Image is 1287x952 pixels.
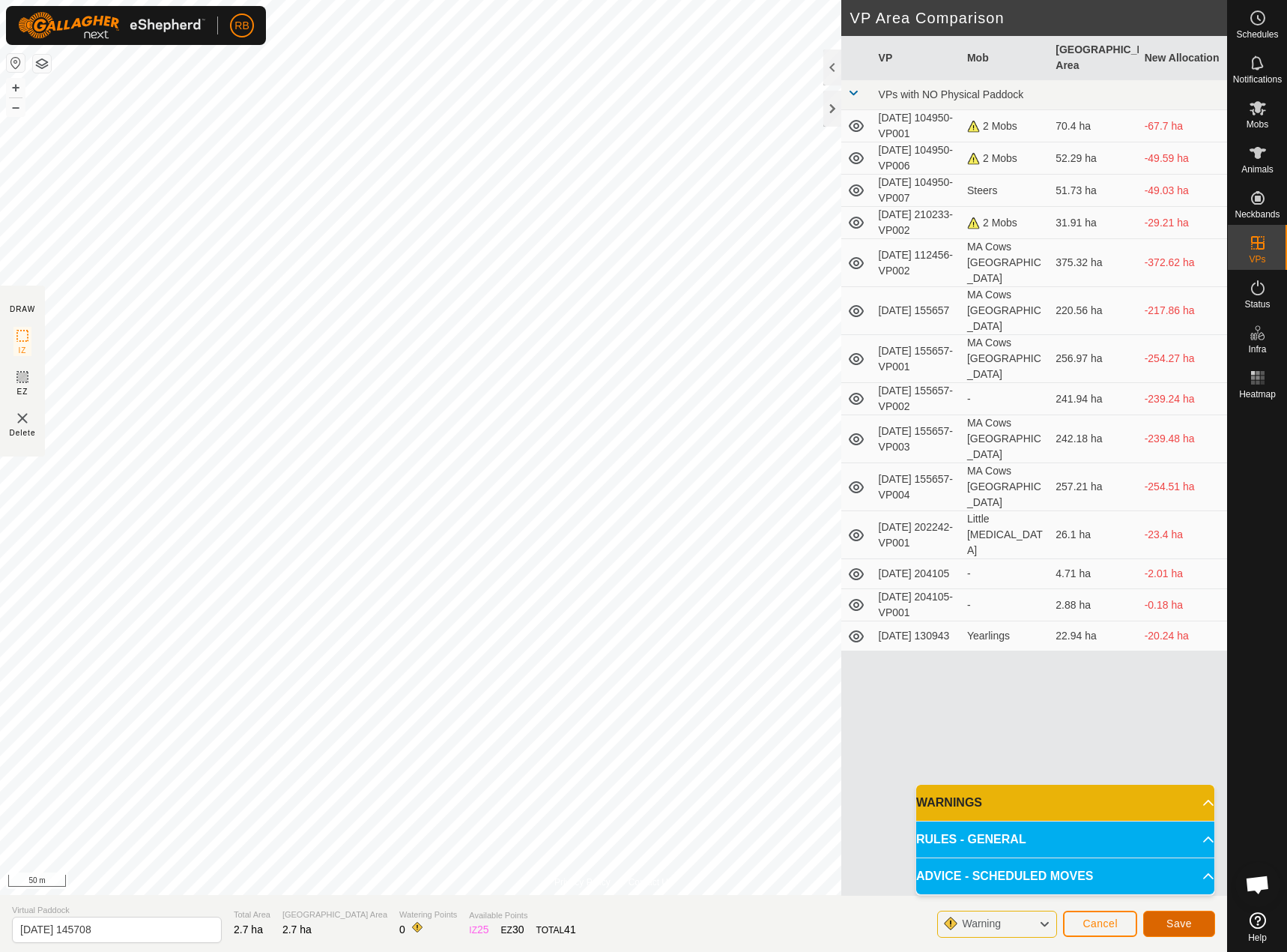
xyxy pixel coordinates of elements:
[1239,390,1276,399] span: Heatmap
[7,54,25,72] button: Reset Map
[967,183,1044,199] div: Steers
[873,589,961,621] td: [DATE] 204105-VP001
[879,88,1024,100] span: VPs with NO Physical Paddock
[1139,239,1227,287] td: -372.62 ha
[1050,239,1138,287] td: 375.32 ha
[19,345,27,356] span: IZ
[916,858,1214,894] p-accordion-header: ADVICE - SCHEDULED MOVES
[1139,175,1227,207] td: -49.03 ha
[1139,142,1227,175] td: -49.59 ha
[234,909,270,921] span: Total Area
[1050,142,1138,175] td: 52.29 ha
[1235,210,1280,219] span: Neckbands
[873,511,961,559] td: [DATE] 202242-VP001
[967,335,1044,382] div: MA Cows [GEOGRAPHIC_DATA]
[1050,207,1138,239] td: 31.91 ha
[967,391,1044,407] div: -
[1228,906,1287,948] a: Help
[873,287,961,335] td: [DATE] 155657
[1139,110,1227,142] td: -67.7 ha
[1050,175,1138,207] td: 51.73 ha
[873,239,961,287] td: [DATE] 112456-VP002
[1139,559,1227,589] td: -2.01 ha
[967,511,1044,558] div: Little [MEDICAL_DATA]
[1050,621,1138,651] td: 22.94 ha
[1050,335,1138,383] td: 256.97 ha
[501,922,524,938] div: EZ
[1139,383,1227,415] td: -239.24 ha
[399,924,405,936] span: 0
[1050,559,1138,589] td: 4.71 ha
[7,79,25,97] button: +
[916,794,982,812] span: WARNINGS
[12,904,222,917] span: Virtual Paddock
[1139,621,1227,651] td: -20.24 ha
[234,18,249,34] span: RB
[1236,30,1278,39] span: Schedules
[967,151,1044,166] div: 2 Mobs
[33,55,51,73] button: Map Layers
[916,822,1214,858] p-accordion-header: RULES - GENERAL
[1139,335,1227,383] td: -254.27 ha
[13,409,31,427] img: VP
[1050,36,1138,80] th: [GEOGRAPHIC_DATA] Area
[1082,918,1118,930] span: Cancel
[967,118,1044,134] div: 2 Mobs
[873,415,961,463] td: [DATE] 155657-VP003
[1050,415,1138,463] td: 242.18 ha
[967,628,1044,644] div: Yearlings
[1233,75,1282,84] span: Notifications
[1248,345,1266,354] span: Infra
[1235,862,1280,907] div: Open chat
[282,909,387,921] span: [GEOGRAPHIC_DATA] Area
[1050,287,1138,335] td: 220.56 ha
[1139,415,1227,463] td: -239.48 ha
[1050,511,1138,559] td: 26.1 ha
[967,463,1044,510] div: MA Cows [GEOGRAPHIC_DATA]
[1247,120,1268,129] span: Mobs
[1139,463,1227,511] td: -254.51 ha
[873,559,961,589] td: [DATE] 204105
[1050,589,1138,621] td: 2.88 ha
[873,335,961,383] td: [DATE] 155657-VP001
[1241,165,1274,174] span: Animals
[512,924,524,936] span: 30
[1143,911,1215,937] button: Save
[1166,918,1192,930] span: Save
[1050,110,1138,142] td: 70.4 ha
[916,785,1214,821] p-accordion-header: WARNINGS
[873,142,961,175] td: [DATE] 104950-VP006
[234,924,263,936] span: 2.7 ha
[564,924,576,936] span: 41
[962,918,1001,930] span: Warning
[967,215,1044,231] div: 2 Mobs
[967,597,1044,613] div: -
[282,924,312,936] span: 2.7 ha
[10,427,36,439] span: Delete
[554,876,611,889] a: Privacy Policy
[967,415,1044,463] div: MA Cows [GEOGRAPHIC_DATA]
[1244,300,1270,309] span: Status
[961,36,1050,80] th: Mob
[850,9,1227,27] h2: VP Area Comparison
[18,12,205,39] img: Gallagher Logo
[536,922,576,938] div: TOTAL
[1139,511,1227,559] td: -23.4 ha
[873,463,961,511] td: [DATE] 155657-VP004
[469,922,488,938] div: IZ
[1248,933,1267,942] span: Help
[17,386,28,397] span: EZ
[967,287,1044,334] div: MA Cows [GEOGRAPHIC_DATA]
[967,566,1044,582] div: -
[7,98,25,116] button: –
[873,110,961,142] td: [DATE] 104950-VP001
[399,909,457,921] span: Watering Points
[873,621,961,651] td: [DATE] 130943
[873,36,961,80] th: VP
[873,175,961,207] td: [DATE] 104950-VP007
[873,207,961,239] td: [DATE] 210233-VP002
[916,867,1093,885] span: ADVICE - SCHEDULED MOVES
[1063,911,1137,937] button: Cancel
[1139,287,1227,335] td: -217.86 ha
[1249,255,1265,264] span: VPs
